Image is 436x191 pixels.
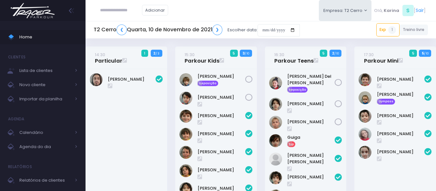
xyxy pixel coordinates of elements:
img: Davi Romão Daher [179,73,192,86]
h4: Clientes [8,51,25,64]
span: Agenda do dia [19,143,71,151]
a: Exp1 [376,23,400,36]
a: Adicionar [142,5,168,15]
img: Victor Cancela Petinas [269,116,282,129]
small: / 10 [334,52,339,55]
a: [PERSON_NAME] [198,113,245,119]
small: / 10 [424,52,429,55]
img: Rodrigo Crompton Soares Magalhães Gonzalez [179,92,192,105]
img: Joao Guilherme Ramos Alves [269,134,282,147]
img: Leonardo Maioral Garrido [359,110,371,123]
strong: 5 [422,51,424,56]
h4: Relatórios [8,160,32,173]
small: / 10 [245,52,249,55]
span: 1 [141,50,148,57]
img: Ursula Couto Riccitelli Santana [359,146,371,159]
span: 5 [320,50,328,57]
a: [PERSON_NAME] Del [PERSON_NAME] [287,73,335,86]
a: 16:30Parkour Teens [274,51,314,64]
span: Reposição [287,87,308,93]
a: Sair [416,7,424,14]
h5: T2 Cerro Quarta, 10 de Novembro de 2021 [94,25,222,35]
a: 14:30Particular [95,51,122,64]
small: 15:30 [185,52,195,58]
span: Novo cliente [19,81,71,89]
a: [PERSON_NAME] [377,76,425,83]
img: Maria Fernanda Tapajós [269,153,282,166]
span: Calendário [19,128,71,137]
small: / 3 [156,52,159,55]
span: Relatórios de clientes [19,176,71,185]
h4: Agenda [8,113,25,126]
img: Henrique De Castlho Ferreira [90,73,103,86]
a: [PERSON_NAME] [377,91,425,98]
span: Karina [384,7,399,14]
img: Caio Favaro [359,73,371,86]
a: [PERSON_NAME] [287,119,335,125]
span: Olá, [374,7,383,14]
a: [PERSON_NAME] [198,131,245,137]
small: 17:30 [364,52,374,58]
a: [PERSON_NAME] [108,76,156,83]
span: 5 [230,50,238,57]
small: 14:30 [95,52,105,58]
a: 15:30Parkour Kids [185,51,219,64]
a: 17:30Parkour Mini [364,51,398,64]
span: 1 [388,26,396,34]
a: [PERSON_NAME] [198,94,245,101]
span: S [402,5,414,16]
a: Guiga [287,134,335,141]
a: [PERSON_NAME] [198,73,245,80]
img: Gabriel Alhadeff [179,128,192,141]
img: Joao Augusto Correia [359,91,371,104]
span: Gympass [377,99,395,105]
a: ❮ [117,25,127,35]
span: Lista de clientes [19,66,71,75]
img: Dominique Del Carmen Guerra Soto [269,76,282,89]
img: Lucca Cruz [269,98,282,111]
a: [PERSON_NAME] [287,174,335,180]
a: Treino livre [400,25,428,35]
img: Thomas sanchez fabricio [359,128,371,141]
img: Frederico kirmayr [179,110,192,123]
span: Importar da planilha [19,95,71,103]
div: [ ] [371,3,428,18]
small: 16:30 [274,52,284,58]
strong: 2 [153,51,156,56]
a: [PERSON_NAME] [198,149,245,155]
span: Reposição [198,81,218,86]
span: Home [19,33,77,41]
strong: 3 [242,51,245,56]
a: ❯ [212,25,223,35]
a: [PERSON_NAME] [377,131,425,137]
a: [PERSON_NAME] [287,101,335,107]
a: [PERSON_NAME] [198,167,245,173]
div: Escolher data: [94,23,300,37]
a: [PERSON_NAME] [377,149,425,155]
a: [PERSON_NAME] [377,113,425,119]
img: Pedro Alhadeff [179,164,192,177]
span: 5 [409,50,417,57]
img: Guilherme Alhadeff [179,146,192,159]
a: [PERSON_NAME] [PERSON_NAME] [287,152,335,165]
img: Pedro Lopes de Oliveira Del Guercio Bueno [269,171,282,184]
strong: 2 [332,51,334,56]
